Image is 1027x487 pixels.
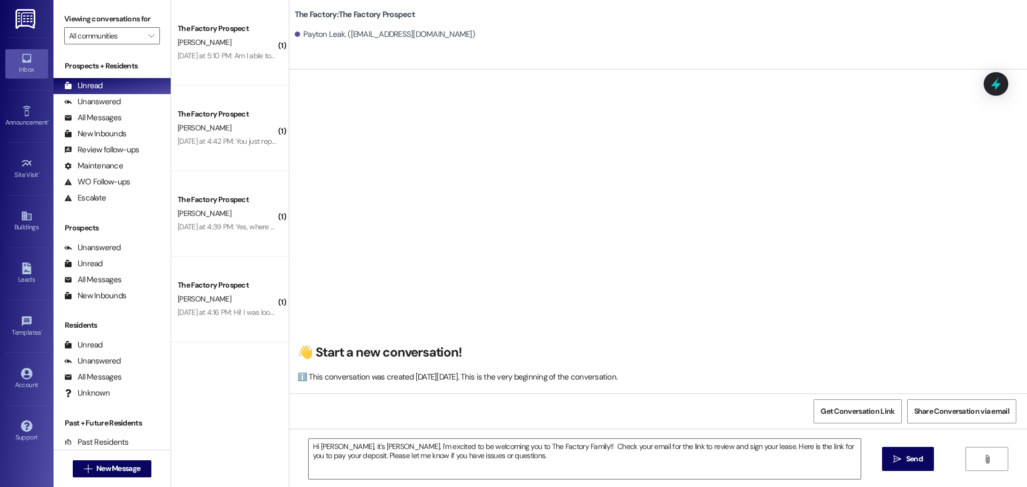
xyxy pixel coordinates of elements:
div: The Factory Prospect [178,194,277,205]
i:  [983,455,991,463]
div: Payton Leak. ([EMAIL_ADDRESS][DOMAIN_NAME]) [295,29,475,40]
span: • [41,327,43,335]
div: The Factory Prospect [178,109,277,120]
input: All communities [69,27,143,44]
div: Escalate [64,192,106,204]
span: New Message [96,463,140,474]
div: Unread [64,80,103,91]
div: The Factory Prospect [178,23,277,34]
div: Unread [64,258,103,269]
b: The Factory: The Factory Prospect [295,9,415,20]
div: [DATE] at 4:39 PM: Yes, where do I pick it up? [178,222,316,231]
span: [PERSON_NAME] [178,294,231,304]
span: [PERSON_NAME] [178,208,231,218]
div: Unknown [64,388,110,399]
div: [DATE] at 5:10 PM: Am I able to get Amazon package mailed to the factory [178,51,405,60]
button: Get Conversation Link [814,399,901,423]
div: WO Follow-ups [64,176,130,188]
div: New Inbounds [64,290,126,302]
i:  [893,455,901,463]
a: Leads [5,259,48,288]
a: Buildings [5,207,48,236]
div: Past + Future Residents [53,418,171,429]
i:  [84,465,92,473]
div: Prospects + Residents [53,60,171,72]
a: Support [5,417,48,446]
div: Unanswered [64,355,121,367]
div: [DATE] at 4:42 PM: You just replied 'Stop'. Are you sure you want to opt out of this thread? Plea... [178,136,615,146]
div: Review follow-ups [64,144,139,156]
div: New Inbounds [64,128,126,140]
span: [PERSON_NAME] [178,123,231,133]
img: ResiDesk Logo [16,9,37,29]
textarea: Hi [PERSON_NAME], it's [PERSON_NAME]. I'm excited to be welcoming you to The Factory Family!! Che... [309,439,861,479]
div: [DATE] at 4:16 PM: Hi! I was looking to see prices for next year and accidentally started an appl... [178,307,488,317]
div: Residents [53,320,171,331]
a: Site Visit • [5,154,48,183]
span: Get Conversation Link [821,406,894,417]
span: • [39,169,40,177]
label: Viewing conversations for [64,11,160,27]
div: Maintenance [64,160,123,172]
a: Templates • [5,312,48,341]
span: Share Conversation via email [914,406,1009,417]
div: ℹ️ This conversation was created [DATE][DATE]. This is the very beginning of the conversation. [297,372,1014,383]
a: Account [5,365,48,393]
a: Inbox [5,49,48,78]
span: Send [906,453,923,465]
button: New Message [73,460,152,477]
div: All Messages [64,372,121,383]
button: Send [882,447,934,471]
h2: 👋 Start a new conversation! [297,344,1014,361]
i:  [148,32,154,40]
div: Past Residents [64,437,129,448]
div: Unread [64,339,103,351]
button: Share Conversation via email [907,399,1016,423]
div: All Messages [64,112,121,123]
div: Prospects [53,222,171,234]
div: Unanswered [64,242,121,253]
div: All Messages [64,274,121,285]
span: • [48,117,49,125]
div: Unanswered [64,96,121,107]
span: [PERSON_NAME] [178,37,231,47]
div: The Factory Prospect [178,280,277,291]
